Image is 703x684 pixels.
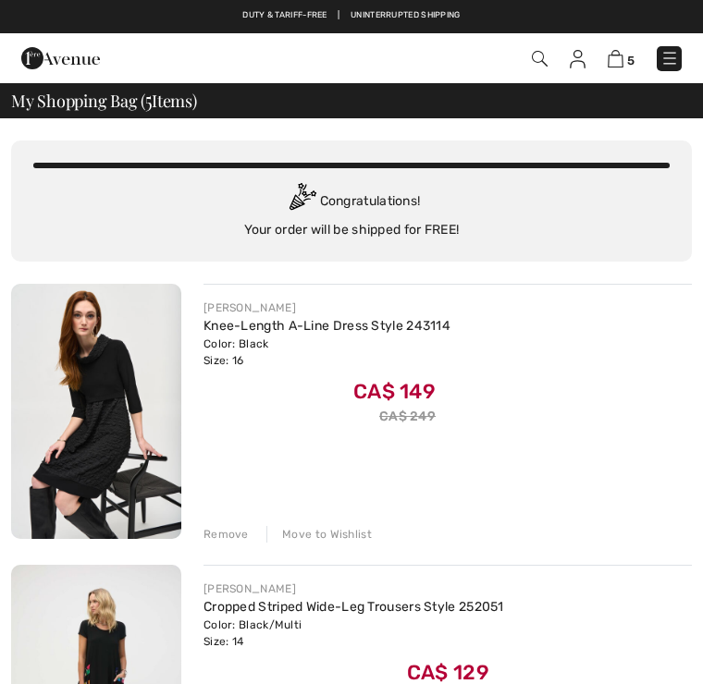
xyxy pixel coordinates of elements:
[570,50,586,68] img: My Info
[660,49,679,67] img: Menu
[608,49,635,68] a: 5
[283,183,320,220] img: Congratulation2.svg
[266,526,372,543] div: Move to Wishlist
[21,40,100,77] img: 1ère Avenue
[608,50,623,67] img: Shopping Bag
[11,92,197,109] span: My Shopping Bag ( Items)
[379,409,436,424] s: CA$ 249
[203,318,450,334] a: Knee-Length A-Line Dress Style 243114
[203,580,504,597] div: [PERSON_NAME]
[532,51,548,67] img: Search
[627,54,635,67] span: 5
[203,599,504,615] a: Cropped Striped Wide-Leg Trousers Style 252051
[11,284,181,539] img: Knee-Length A-Line Dress Style 243114
[21,50,100,66] a: 1ère Avenue
[33,183,670,239] div: Congratulations! Your order will be shipped for FREE!
[203,526,249,543] div: Remove
[203,617,504,650] div: Color: Black/Multi Size: 14
[203,336,450,369] div: Color: Black Size: 16
[203,299,450,316] div: [PERSON_NAME]
[353,379,436,404] span: CA$ 149
[145,89,152,110] span: 5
